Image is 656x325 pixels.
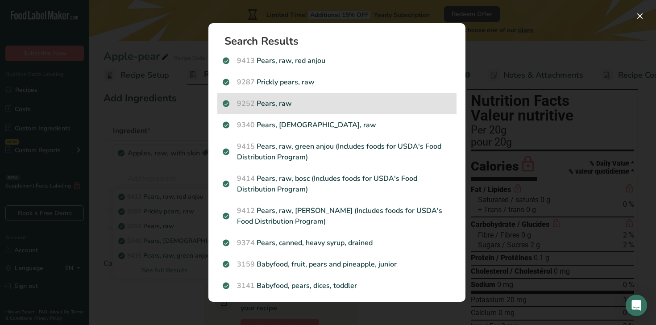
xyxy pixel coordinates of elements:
p: Pears, raw, green anjou (Includes foods for USDA's Food Distribution Program) [223,141,451,162]
span: 9413 [237,56,255,66]
p: Pears, raw, bosc (Includes foods for USDA's Food Distribution Program) [223,173,451,195]
span: 9252 [237,99,255,108]
div: Open Intercom Messenger [626,295,647,316]
span: 9287 [237,77,255,87]
p: Pears, raw, [PERSON_NAME] (Includes foods for USDA's Food Distribution Program) [223,205,451,227]
p: Pears, [DEMOGRAPHIC_DATA], raw [223,120,451,130]
p: Prickly pears, raw [223,77,451,87]
p: Babyfood, pears, dices, toddler [223,280,451,291]
p: Pears, raw [223,98,451,109]
span: 3159 [237,259,255,269]
p: Pears, canned, heavy syrup, drained [223,237,451,248]
span: 9415 [237,142,255,151]
span: 9340 [237,120,255,130]
p: Pears, raw, red anjou [223,55,451,66]
p: Babyfood, fruit, pears and pineapple, junior [223,259,451,270]
span: 9412 [237,206,255,216]
span: 9374 [237,238,255,248]
span: 9414 [237,174,255,183]
span: 3141 [237,281,255,291]
h1: Search Results [224,36,457,46]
